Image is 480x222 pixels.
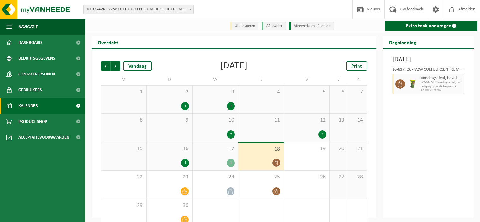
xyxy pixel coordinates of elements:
div: 1 [227,159,235,167]
span: Volgende [111,61,120,71]
div: 10-837426 - VZW CULTUURCENTRUM DE STEIGER - MENEN [392,68,464,74]
span: 11 [241,117,281,124]
span: 9 [150,117,189,124]
span: Product Shop [18,114,47,129]
span: 30 [150,202,189,209]
td: D [147,74,193,85]
span: 28 [352,174,364,181]
span: 26 [287,174,326,181]
span: 5 [287,89,326,96]
div: 1 [227,102,235,110]
div: Vandaag [123,61,152,71]
span: T250002676787 [421,88,462,92]
a: Extra taak aanvragen [385,21,477,31]
a: Print [346,61,367,71]
span: 8 [104,117,143,124]
li: Uit te voeren [230,22,258,30]
span: 21 [352,145,364,152]
span: 27 [333,174,345,181]
span: 20 [333,145,345,152]
span: 17 [196,145,235,152]
span: 12 [287,117,326,124]
span: 1 [104,89,143,96]
div: 1 [181,159,189,167]
span: 15 [104,145,143,152]
span: 22 [104,174,143,181]
span: Voedingsafval, bevat producten van dierlijke oorsprong, onverpakt, categorie 3 [421,76,462,81]
td: D [238,74,284,85]
span: WB-0240-HP voedingsafval, bevat producten van dierlijke oors [421,81,462,85]
span: 2 [150,89,189,96]
div: 1 [181,102,189,110]
span: 10-837426 - VZW CULTUURCENTRUM DE STEIGER - MENEN [83,5,194,14]
span: 7 [352,89,364,96]
span: 4 [241,89,281,96]
td: V [284,74,330,85]
span: 25 [241,174,281,181]
span: Kalender [18,98,38,114]
li: Afgewerkt en afgemeld [289,22,334,30]
span: 18 [241,146,281,153]
img: WB-0060-HPE-GN-50 [408,79,418,89]
span: Bedrijfsgegevens [18,51,55,66]
span: 3 [196,89,235,96]
div: 1 [318,130,326,139]
td: M [101,74,147,85]
span: Acceptatievoorwaarden [18,129,69,145]
h3: [DATE] [392,55,464,64]
span: Print [351,64,362,69]
h2: Overzicht [92,36,125,48]
span: Vorige [101,61,110,71]
span: 29 [104,202,143,209]
span: Gebruikers [18,82,42,98]
span: 6 [333,89,345,96]
span: 23 [150,174,189,181]
span: 14 [352,117,364,124]
span: 10 [196,117,235,124]
td: Z [348,74,367,85]
div: 2 [227,130,235,139]
span: Contactpersonen [18,66,55,82]
td: W [193,74,238,85]
td: Z [330,74,348,85]
span: Navigatie [18,19,38,35]
li: Afgewerkt [262,22,286,30]
h2: Dagplanning [383,36,423,48]
span: 19 [287,145,326,152]
span: 10-837426 - VZW CULTUURCENTRUM DE STEIGER - MENEN [84,5,193,14]
span: 13 [333,117,345,124]
span: Lediging op vaste frequentie [421,85,462,88]
span: Dashboard [18,35,42,51]
div: [DATE] [220,61,248,71]
span: 16 [150,145,189,152]
span: 24 [196,174,235,181]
